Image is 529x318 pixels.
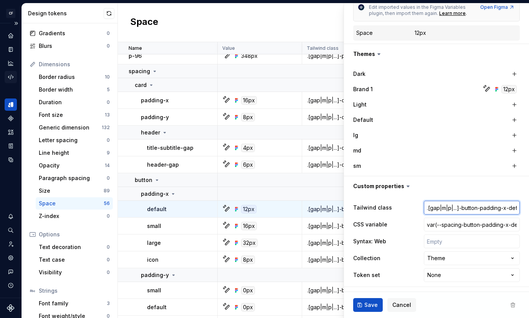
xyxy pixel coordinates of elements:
[105,74,110,80] div: 10
[39,300,107,307] div: Font family
[5,266,17,278] button: Contact support
[466,10,467,16] span: .
[241,256,255,264] div: 8px
[439,10,466,16] a: Learn more
[241,113,255,121] div: 8px
[104,200,110,207] div: 56
[303,256,436,264] div: .[gap|m|p|...]-button-padding-x-icon
[147,222,161,230] p: small
[39,111,105,119] div: Font size
[36,109,113,121] a: Font size13
[107,257,110,263] div: 0
[5,238,17,250] a: Invite team
[6,9,15,18] div: CF
[5,30,17,42] a: Home
[2,5,20,21] button: CF
[141,271,169,279] p: padding-y
[141,129,160,136] p: header
[424,234,520,248] input: Empty
[415,29,426,37] div: 12px
[353,162,361,170] label: sm
[39,174,107,182] div: Paragraph spacing
[107,87,110,93] div: 5
[36,185,113,197] a: Size89
[147,287,161,294] p: small
[241,222,257,230] div: 16px
[39,136,107,144] div: Letter spacing
[39,200,104,207] div: Space
[353,271,380,279] label: Token set
[36,210,113,222] a: Z-index0
[147,239,161,247] p: large
[303,97,436,104] div: .[gap|m|p|...]-card-padding-x
[5,154,17,166] div: Data sources
[5,252,17,264] a: Settings
[424,218,520,231] input: Empty
[39,73,105,81] div: Border radius
[107,269,110,275] div: 0
[307,45,339,51] p: Tailwind class
[5,43,17,56] a: Documentation
[28,10,104,17] div: Design tokens
[5,210,17,223] div: Notifications
[5,71,17,83] a: Code automation
[107,150,110,156] div: 9
[141,190,169,198] p: padding-x
[39,86,107,93] div: Border width
[147,256,159,264] p: icon
[129,52,142,60] p: p-96
[222,45,235,51] p: Value
[303,222,436,230] div: .[gap|m|p|...]-button-padding-x-small
[36,254,113,266] a: Text case0
[303,303,436,311] div: .[gap|m|p|...]-button-padding-y-default
[5,57,17,69] a: Analytics
[141,113,169,121] p: padding-y
[36,147,113,159] a: Line height9
[39,231,110,238] div: Options
[241,303,255,311] div: 0px
[102,125,110,131] div: 132
[107,99,110,105] div: 0
[36,71,113,83] a: Border radius10
[39,212,107,220] div: Z-index
[424,201,520,215] input: Empty
[353,238,386,245] label: Syntax: Web
[303,287,436,294] div: .[gap|m|p|...]-button-padding-y-small
[7,304,15,312] svg: Supernova Logo
[107,244,110,250] div: 0
[39,98,107,106] div: Duration
[107,300,110,307] div: 3
[241,96,257,105] div: 16px
[364,301,378,309] span: Save
[480,4,515,10] div: Open Figma
[5,126,17,138] a: Assets
[392,301,411,309] span: Cancel
[39,162,105,169] div: Opacity
[5,224,17,236] button: Search ⌘K
[5,140,17,152] a: Storybook stories
[105,162,110,169] div: 14
[26,40,113,52] a: Blurs0
[141,97,169,104] p: padding-x
[5,112,17,125] a: Components
[39,269,107,276] div: Visibility
[129,67,150,75] p: spacing
[501,85,517,93] div: 12px
[147,144,193,152] p: title-subtitle-gap
[5,98,17,111] a: Design tokens
[303,205,436,213] div: .[gap|m|p|...]-button-padding-x-default
[107,30,110,36] div: 0
[135,81,147,89] p: card
[353,204,392,211] label: Tailwind class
